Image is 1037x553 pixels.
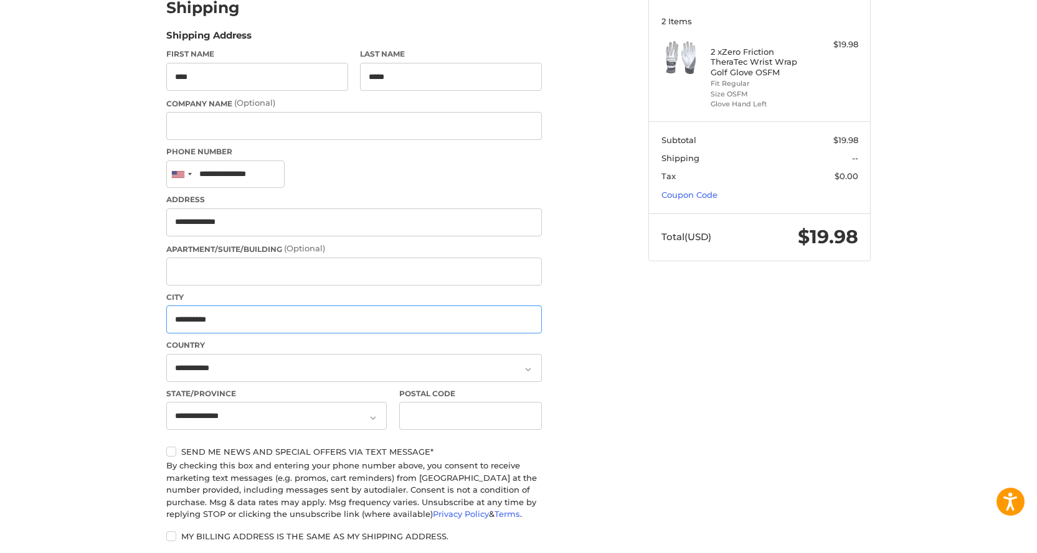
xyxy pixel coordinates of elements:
[166,194,542,205] label: Address
[711,89,806,100] li: Size OSFM
[798,225,858,248] span: $19.98
[661,153,699,163] span: Shipping
[661,135,696,145] span: Subtotal
[166,243,542,255] label: Apartment/Suite/Building
[166,340,542,351] label: Country
[711,47,806,77] h4: 2 x Zero Friction TheraTec Wrist Wrap Golf Glove OSFM
[809,39,858,51] div: $19.98
[234,98,275,108] small: (Optional)
[166,146,542,157] label: Phone Number
[166,460,542,521] div: By checking this box and entering your phone number above, you consent to receive marketing text ...
[833,135,858,145] span: $19.98
[166,97,542,109] label: Company Name
[661,190,717,200] a: Coupon Code
[711,78,806,89] li: Fit Regular
[661,16,858,26] h3: 2 Items
[835,171,858,181] span: $0.00
[360,49,542,60] label: Last Name
[661,231,711,243] span: Total (USD)
[166,388,387,399] label: State/Province
[852,153,858,163] span: --
[495,509,520,519] a: Terms
[166,447,542,457] label: Send me news and special offers via text message*
[166,531,542,541] label: My billing address is the same as my shipping address.
[433,509,489,519] a: Privacy Policy
[166,49,348,60] label: First Name
[166,29,252,49] legend: Shipping Address
[711,99,806,109] li: Glove Hand Left
[166,292,542,303] label: City
[399,388,542,399] label: Postal Code
[284,243,325,253] small: (Optional)
[661,171,676,181] span: Tax
[167,161,196,188] div: United States: +1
